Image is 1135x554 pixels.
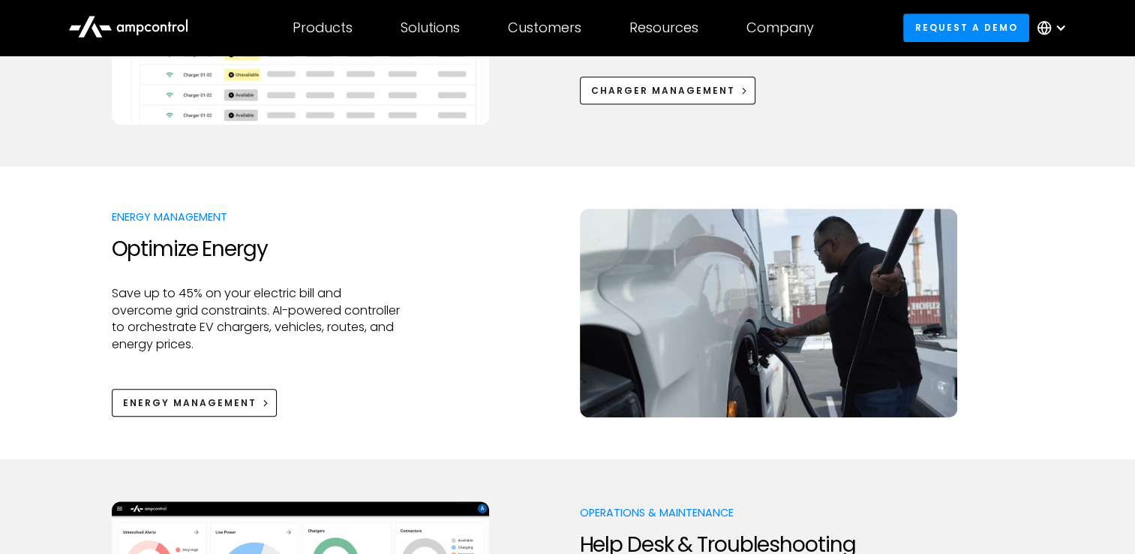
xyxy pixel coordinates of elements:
[746,20,814,36] div: Company
[123,396,257,410] div: Energy Management
[508,20,581,36] div: Customers
[112,389,278,417] a: Energy Management
[903,14,1029,41] a: Request a demo
[580,209,957,417] img: Ampcontrol EV fleet charging solutions for energy management
[293,20,353,36] div: Products
[591,84,735,98] div: Charger Management
[401,20,460,36] div: Solutions
[580,505,869,520] p: Operations & Maintenance
[112,236,401,262] h2: Optimize Energy
[580,77,756,104] a: Charger Management
[112,209,401,224] p: Energy Management
[629,20,698,36] div: Resources
[112,285,401,353] p: Save up to 45% on your electric bill and overcome grid constraints. AI-powered controller to orch...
